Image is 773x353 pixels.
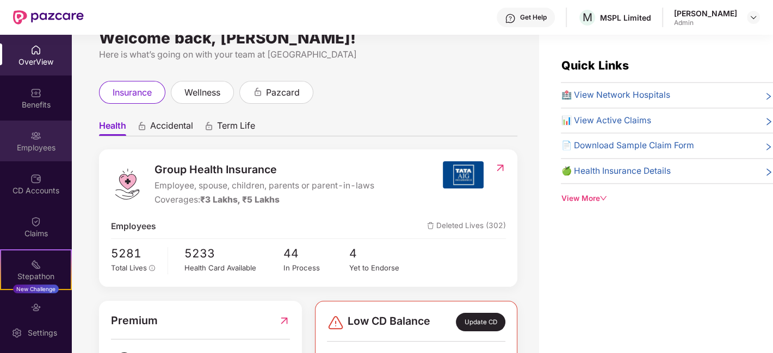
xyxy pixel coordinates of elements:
[583,11,592,24] span: M
[1,271,71,282] div: Stepathon
[111,312,158,329] span: Premium
[13,285,59,293] div: New Challenge
[443,161,484,188] img: insurerIcon
[113,86,152,99] span: insurance
[217,120,255,136] span: Term Life
[749,13,758,22] img: svg+xml;base64,PHN2ZyBpZD0iRHJvcGRvd24tMzJ4MzIiIHhtbG5zPSJodHRwOi8vd3d3LnczLm9yZy8yMDAwL3N2ZyIgd2...
[279,312,290,329] img: RedirectIcon
[30,216,41,227] img: svg+xml;base64,PHN2ZyBpZD0iQ2xhaW0iIHhtbG5zPSJodHRwOi8vd3d3LnczLm9yZy8yMDAwL3N2ZyIgd2lkdGg9IjIwIi...
[30,259,41,270] img: svg+xml;base64,PHN2ZyB4bWxucz0iaHR0cDovL3d3dy53My5vcmcvMjAwMC9zdmciIHdpZHRoPSIyMSIgaGVpZ2h0PSIyMC...
[184,86,220,99] span: wellness
[427,220,506,234] span: Deleted Lives (302)
[348,313,430,331] span: Low CD Balance
[154,193,374,207] div: Coverages:
[24,327,60,338] div: Settings
[674,8,737,18] div: [PERSON_NAME]
[30,87,41,98] img: svg+xml;base64,PHN2ZyBpZD0iQmVuZWZpdHMiIHhtbG5zPSJodHRwOi8vd3d3LnczLm9yZy8yMDAwL3N2ZyIgd2lkdGg9Ij...
[764,116,773,128] span: right
[137,121,147,131] div: animation
[149,265,156,272] span: info-circle
[111,168,144,200] img: logo
[204,121,214,131] div: animation
[13,10,84,24] img: New Pazcare Logo
[456,313,505,331] div: Update CD
[200,194,280,205] span: ₹3 Lakhs, ₹5 Lakhs
[327,314,344,331] img: svg+xml;base64,PHN2ZyBpZD0iRGFuZ2VyLTMyeDMyIiB4bWxucz0iaHR0cDovL3d3dy53My5vcmcvMjAwMC9zdmciIHdpZH...
[99,120,126,136] span: Health
[561,139,694,153] span: 📄 Download Sample Claim Form
[427,222,434,229] img: deleteIcon
[154,161,374,178] span: Group Health Insurance
[561,165,670,178] span: 🍏 Health Insurance Details
[600,12,651,23] div: MSPL Limited
[561,89,670,102] span: 🏥 View Network Hospitals
[253,87,263,97] div: animation
[99,48,517,61] div: Here is what’s going on with your team at [GEOGRAPHIC_DATA]
[283,244,349,262] span: 44
[494,162,506,173] img: RedirectIcon
[349,262,415,274] div: Yet to Endorse
[283,262,349,274] div: In Process
[349,244,415,262] span: 4
[674,18,737,27] div: Admin
[561,58,628,72] span: Quick Links
[30,302,41,313] img: svg+xml;base64,PHN2ZyBpZD0iRW5kb3JzZW1lbnRzIiB4bWxucz0iaHR0cDovL3d3dy53My5vcmcvMjAwMC9zdmciIHdpZH...
[111,244,160,262] span: 5281
[764,167,773,178] span: right
[266,86,300,99] span: pazcard
[111,220,156,234] span: Employees
[561,114,651,128] span: 📊 View Active Claims
[99,34,517,42] div: Welcome back, [PERSON_NAME]!
[11,327,22,338] img: svg+xml;base64,PHN2ZyBpZD0iU2V0dGluZy0yMHgyMCIgeG1sbnM9Imh0dHA6Ly93d3cudzMub3JnLzIwMDAvc3ZnIiB3aW...
[111,263,147,272] span: Total Lives
[599,194,607,202] span: down
[150,120,193,136] span: Accidental
[30,45,41,55] img: svg+xml;base64,PHN2ZyBpZD0iSG9tZSIgeG1sbnM9Imh0dHA6Ly93d3cudzMub3JnLzIwMDAvc3ZnIiB3aWR0aD0iMjAiIG...
[184,244,283,262] span: 5233
[505,13,516,24] img: svg+xml;base64,PHN2ZyBpZD0iSGVscC0zMngzMiIgeG1sbnM9Imh0dHA6Ly93d3cudzMub3JnLzIwMDAvc3ZnIiB3aWR0aD...
[30,130,41,141] img: svg+xml;base64,PHN2ZyBpZD0iRW1wbG95ZWVzIiB4bWxucz0iaHR0cDovL3d3dy53My5vcmcvMjAwMC9zdmciIHdpZHRoPS...
[184,262,283,274] div: Health Card Available
[764,91,773,102] span: right
[764,141,773,153] span: right
[561,193,773,204] div: View More
[520,13,547,22] div: Get Help
[30,173,41,184] img: svg+xml;base64,PHN2ZyBpZD0iQ0RfQWNjb3VudHMiIGRhdGEtbmFtZT0iQ0QgQWNjb3VudHMiIHhtbG5zPSJodHRwOi8vd3...
[154,179,374,193] span: Employee, spouse, children, parents or parent-in-laws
